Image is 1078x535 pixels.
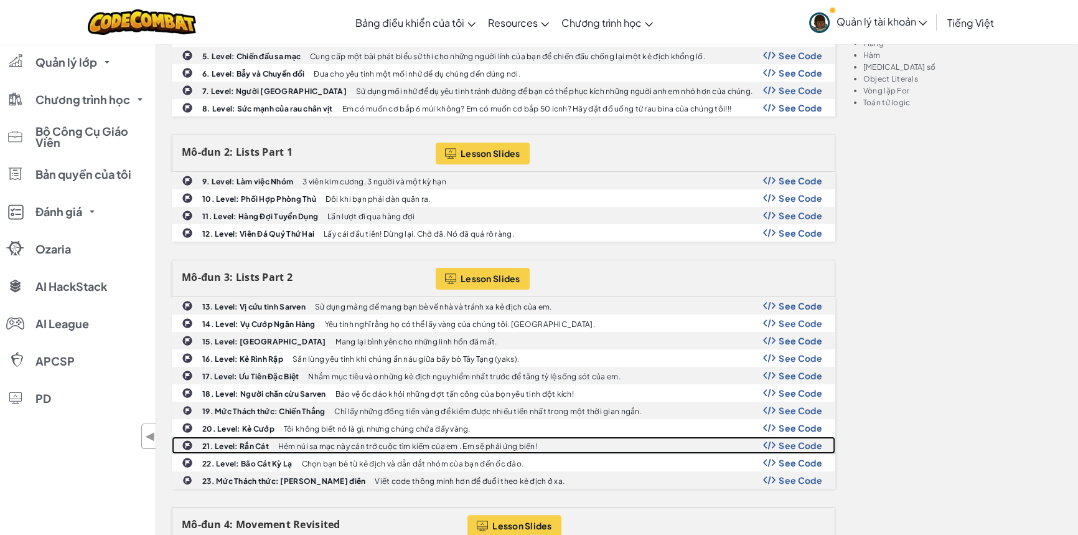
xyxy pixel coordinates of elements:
span: 3: [224,270,233,284]
span: Lesson Slides [461,148,520,158]
p: Lấy cái đầu tiên! Dừng lại. Chờ đã. Nó đã quá rõ ràng. [324,230,514,238]
span: See Code [779,336,822,346]
img: Show Code Logo [763,69,776,77]
img: IconChallengeLevel.svg [182,175,193,186]
p: Mang lại bình yên cho những linh hồn đã mất. [335,338,497,346]
span: See Code [779,68,822,78]
img: Show Code Logo [763,51,776,60]
p: Lần lượt đi qua hàng đợi [327,212,415,220]
b: 19. Mức Thách thức: Chiến Thắng [202,407,325,416]
b: 13. Level: Vị cứu tinh Sarven [202,302,306,311]
p: Viết code thông minh hơn để đuổi theo kẻ địch ở xa. [375,477,565,485]
b: 21. Level: Rắn Cát [202,442,269,451]
img: IconChallengeLevel.svg [182,440,193,451]
a: 9. Level: Làm việc Nhóm 3 viên kim cương, 3 người và một kỳ hạn Show Code Logo See Code [172,172,835,189]
span: Lists Part 1 [236,145,293,159]
span: Ozaria [35,244,71,255]
img: Show Code Logo [763,301,776,310]
img: Show Code Logo [763,211,776,220]
b: 23. Mức Thách thức: [PERSON_NAME] điên [202,476,365,486]
img: IconChallengeLevel.svg [182,210,193,221]
span: See Code [779,301,822,311]
span: See Code [779,475,822,485]
span: Mô-đun [182,270,222,284]
span: Chương trình học [561,16,642,29]
p: Nhắm mục tiêu vào những kẻ địch nguy hiểm nhất trước để tăng tỷ lệ sống sót của em. [308,372,620,381]
img: IconChallengeLevel.svg [182,387,193,399]
span: Quản lý lớp [35,57,97,68]
img: Show Code Logo [763,336,776,345]
span: Tiếng Việt [947,16,993,29]
button: Lesson Slides [436,268,530,290]
span: See Code [779,176,822,186]
p: Sử dụng mảng để mang bạn bè về nhà và tránh xa kẻ địch của em. [315,303,552,311]
p: 3 viên kim cương, 3 người và một kỳ hạn [302,178,446,186]
span: See Code [779,423,822,433]
p: Đôi khi bạn phải dàn quân ra. [326,195,431,203]
img: Show Code Logo [763,229,776,237]
a: 8. Level: Sức mạnh của rau chân vịt Em có muốn cơ bắp 6 múi không? Em có muốn cơ bắp 50 icnh? Hãy... [172,99,835,116]
a: 14. Level: Vụ Cướp Ngân Hàng Yêu tinh nghĩ rằng họ có thể lấy vàng của chúng tôi. [GEOGRAPHIC_DAT... [172,315,835,332]
a: Bảng điều khiển của tôi [349,6,482,39]
p: Yêu tinh nghĩ rằng họ có thể lấy vàng của chúng tôi. [GEOGRAPHIC_DATA]. [325,320,595,328]
img: Show Code Logo [763,371,776,380]
span: See Code [779,405,822,415]
a: 23. Mức Thách thức: [PERSON_NAME] điên Viết code thông minh hơn để đuổi theo kẻ địch ở xa. Show C... [172,471,835,489]
img: Show Code Logo [763,389,776,397]
img: Show Code Logo [763,176,776,185]
p: Săn lùng yêu tinh khi chúng ẩn náu giữa bầy bò Tây Tạng (yaks). [293,355,519,363]
span: Resources [488,16,538,29]
b: 14. Level: Vụ Cướp Ngân Hàng [202,320,316,329]
b: 5. Level: Chiến đấu sa mạc [202,52,301,61]
li: Object Literals [863,75,1062,83]
a: 10. Level: Phối Hợp Phòng Thủ Đôi khi bạn phải dàn quân ra. Show Code Logo See Code [172,189,835,207]
a: 13. Level: Vị cứu tinh Sarven Sử dụng mảng để mang bạn bè về nhà và tránh xa kẻ địch của em. Show... [172,297,835,315]
b: 20. Level: Kẻ Cướp [202,424,274,433]
img: Show Code Logo [763,354,776,362]
img: IconChallengeLevel.svg [182,102,193,113]
span: Bộ Công Cụ Giáo Viên [35,126,148,148]
img: IconChallengeLevel.svg [182,457,193,468]
p: Cung cấp một bài phát biểu sử thi cho những người lính của bạn để chiến đấu chống lại một kẻ địch... [310,52,705,60]
b: 12. Level: Viên Đá Quý Thứ Hai [202,229,314,239]
img: IconChallengeLevel.svg [182,405,192,415]
span: See Code [779,211,822,220]
a: 6. Level: Bẫy và Chuyển đổi Đưa cho yêu tinh một mồi nhử để dụ chúng đến đúng nơi. Show Code Logo... [172,64,835,82]
span: See Code [779,388,822,398]
span: See Code [779,50,822,60]
p: Chọn bạn bè từ kẻ địch và dẫn dắt nhóm của bạn đến ốc đảo. [301,460,523,468]
span: See Code [779,103,822,113]
span: See Code [779,440,822,450]
img: IconChallengeLevel.svg [182,192,193,204]
img: IconChallengeLevel.svg [182,475,192,485]
li: Hàm [863,51,1062,59]
a: Lesson Slides [436,143,530,164]
span: Lesson Slides [461,273,520,283]
li: Mảng [863,39,1062,47]
a: Chương trình học [555,6,659,39]
span: AI HackStack [35,281,107,292]
span: Mô-đun [182,145,222,159]
a: Resources [482,6,555,39]
a: 22. Level: Bão Cát Kỳ Lạ Chọn bạn bè từ kẻ địch và dẫn dắt nhóm của bạn đến ốc đảo. Show Code Log... [172,454,835,471]
b: 22. Level: Bão Cát Kỳ Lạ [202,459,292,468]
span: See Code [779,371,822,381]
img: Show Code Logo [763,86,776,95]
img: CodeCombat logo [88,9,197,35]
b: 8. Level: Sức mạnh của rau chân vịt [202,104,332,113]
a: Tiếng Việt [940,6,1000,39]
p: Em có muốn cơ bắp 6 múi không? Em có muốn cơ bắp 50 icnh? Hãy đặt đồ uống từ rau bina của chúng t... [342,105,731,113]
span: Chương trình học [35,94,130,105]
span: Quản lý tài khoản [836,15,927,28]
b: 15. Level: [GEOGRAPHIC_DATA] [202,337,326,346]
li: Toán tử logic [863,98,1062,107]
span: 2: [224,145,233,159]
img: Show Code Logo [763,441,776,450]
img: Show Code Logo [763,476,776,485]
span: Bảng điều khiển của tôi [355,16,464,29]
img: IconChallengeLevel.svg [182,318,193,329]
img: Show Code Logo [763,319,776,328]
span: Movement Revisited [236,518,340,531]
span: AI League [35,318,89,329]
